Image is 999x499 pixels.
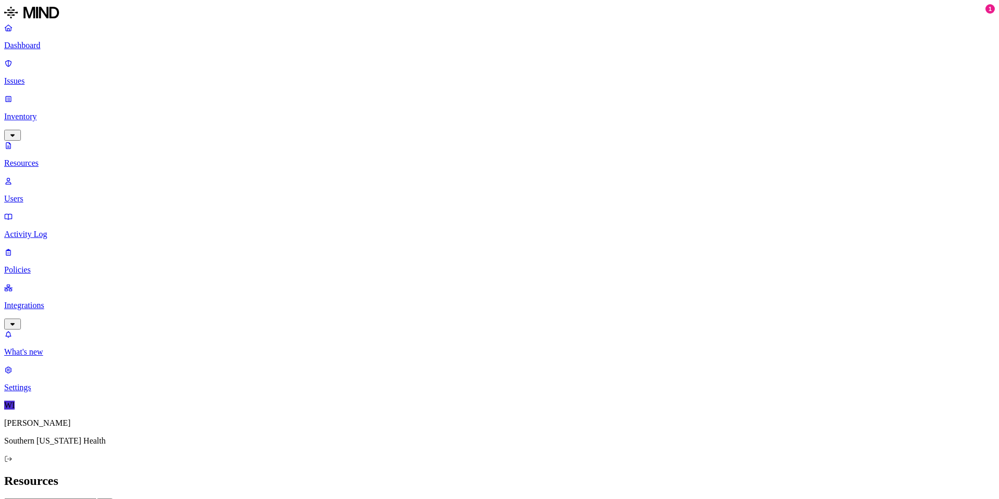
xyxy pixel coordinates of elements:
[4,383,995,392] p: Settings
[4,23,995,50] a: Dashboard
[4,112,995,121] p: Inventory
[4,141,995,168] a: Resources
[4,230,995,239] p: Activity Log
[4,247,995,275] a: Policies
[4,474,995,488] h2: Resources
[4,176,995,203] a: Users
[4,59,995,86] a: Issues
[4,41,995,50] p: Dashboard
[4,301,995,310] p: Integrations
[4,365,995,392] a: Settings
[4,194,995,203] p: Users
[4,283,995,328] a: Integrations
[4,94,995,139] a: Inventory
[4,401,15,410] span: WI
[4,347,995,357] p: What's new
[4,265,995,275] p: Policies
[4,436,995,446] p: Southern [US_STATE] Health
[4,4,995,23] a: MIND
[985,4,995,14] div: 1
[4,212,995,239] a: Activity Log
[4,76,995,86] p: Issues
[4,4,59,21] img: MIND
[4,330,995,357] a: What's new
[4,158,995,168] p: Resources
